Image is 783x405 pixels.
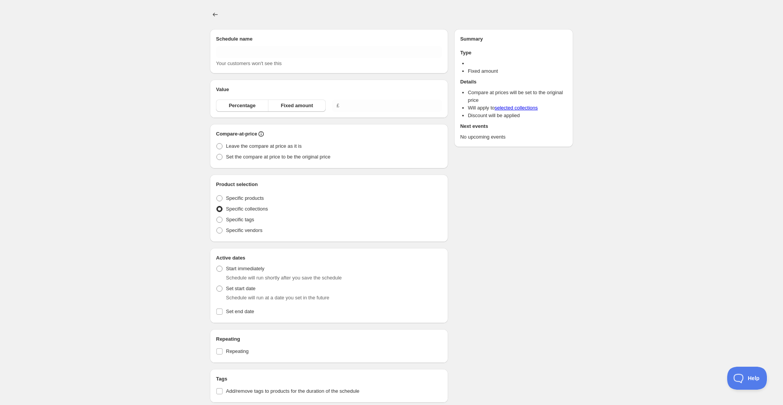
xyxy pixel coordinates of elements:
span: Percentage [229,102,255,109]
span: Start immediately [226,266,264,271]
span: Your customers won't see this [216,60,282,66]
span: Leave the compare at price as it is [226,143,302,149]
span: Fixed amount [281,102,313,109]
h2: Details [460,78,567,86]
span: Specific products [226,195,264,201]
span: Specific vendors [226,227,262,233]
span: Repeating [226,348,249,354]
button: Fixed amount [268,100,326,112]
h2: Type [460,49,567,57]
h2: Summary [460,35,567,43]
a: selected collections [495,105,538,111]
li: Fixed amount [468,67,567,75]
h2: Next events [460,122,567,130]
span: Set end date [226,309,254,314]
iframe: Help Scout Beacon - Messages and Notifications [649,253,772,367]
span: Set start date [226,286,255,291]
button: Schedules [210,9,221,20]
span: Schedule will run at a date you set in the future [226,295,329,300]
h2: Compare-at-price [216,130,257,138]
p: No upcoming events [460,133,567,141]
span: Set the compare at price to be the original price [226,154,330,160]
span: £ [336,103,339,108]
li: Compare at prices will be set to the original price [468,89,567,104]
h2: Tags [216,375,442,383]
li: Will apply to [468,104,567,112]
li: Discount will be applied [468,112,567,119]
button: Percentage [216,100,268,112]
span: Add/remove tags to products for the duration of the schedule [226,388,359,394]
h2: Repeating [216,335,442,343]
h2: Value [216,86,442,93]
span: Specific collections [226,206,268,212]
span: Specific tags [226,217,254,222]
iframe: Help Scout Beacon - Open [727,367,768,390]
span: Schedule will run shortly after you save the schedule [226,275,342,281]
h2: Product selection [216,181,442,188]
h2: Active dates [216,254,442,262]
h2: Schedule name [216,35,442,43]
